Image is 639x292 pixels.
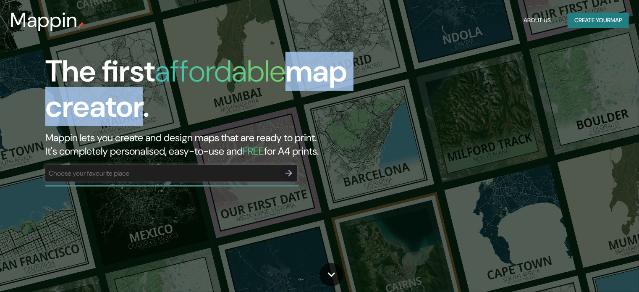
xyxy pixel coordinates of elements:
button: Create yourmap [568,13,629,28]
button: About Us [520,13,554,28]
h1: The first map creator. [45,54,365,131]
h3: Mappin [10,8,78,32]
input: Choose your favourite place [45,168,280,178]
img: mappin-pin [78,22,84,29]
h5: FREE [243,145,264,158]
h2: Mappin lets you create and design maps that are ready to print. It's completely personalised, eas... [45,131,365,158]
h1: affordable [155,52,285,91]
